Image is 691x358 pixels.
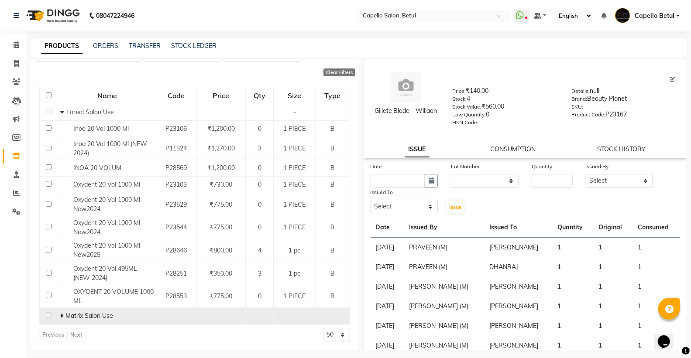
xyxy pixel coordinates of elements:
[93,42,118,50] a: ORDERS
[258,246,261,254] span: 4
[633,277,680,297] td: 1
[316,88,349,103] div: Type
[452,111,486,119] label: Low Quantity:
[593,238,633,258] td: 1
[593,316,633,336] td: 1
[452,94,559,106] div: 4
[330,144,335,152] span: B
[258,125,261,133] span: 0
[197,88,245,103] div: Price
[210,181,232,188] span: ₹730.00
[552,297,593,316] td: 1
[165,164,187,172] span: P28569
[571,87,590,95] label: Details:
[73,242,140,259] span: Oxydent 20 Vol 1000 Ml New2025
[283,181,306,188] span: 1 PIECE
[60,312,65,320] span: Expand Row
[129,42,161,50] a: TRANSFER
[484,316,552,336] td: [PERSON_NAME]
[552,277,593,297] td: 1
[371,257,404,277] td: [DATE]
[165,201,187,208] span: P23529
[258,201,261,208] span: 0
[274,88,314,103] div: Size
[165,223,187,231] span: P23544
[633,316,680,336] td: 1
[532,163,552,170] label: Quantity
[552,238,593,258] td: 1
[73,219,140,236] span: Oxydent 20 Vol 1000 Ml New2024
[593,218,633,238] th: Original
[449,204,462,210] span: Issue
[451,163,480,170] label: Lot Number
[371,297,404,316] td: [DATE]
[210,223,232,231] span: ₹775.00
[452,95,467,103] label: Stock:
[586,163,609,170] label: Issued By
[73,288,154,305] span: OXYDENT 20 VOLUME 1000 ML
[371,218,404,238] th: Date
[633,218,680,238] th: Consumed
[283,164,306,172] span: 1 PIECE
[552,336,593,355] td: 1
[330,201,335,208] span: B
[571,103,583,111] label: SKU:
[452,103,481,111] label: Stock Value:
[371,188,393,196] label: Issued To
[484,238,552,258] td: [PERSON_NAME]
[283,201,306,208] span: 1 PIECE
[447,201,464,213] button: Issue
[283,223,306,231] span: 1 PIECE
[654,323,682,349] iframe: chat widget
[484,297,552,316] td: [PERSON_NAME]
[165,144,187,152] span: P11324
[571,95,587,103] label: Brand:
[60,108,66,116] span: Collapse Row
[571,86,678,99] div: null
[258,223,261,231] span: 0
[633,336,680,355] td: 1
[165,292,187,300] span: P28553
[405,142,430,157] a: ISSUE
[165,269,187,277] span: P28251
[323,68,355,76] div: Clear Filters
[371,163,382,170] label: Date
[593,277,633,297] td: 1
[293,312,296,320] span: -
[293,108,296,116] span: -
[73,196,140,213] span: Oxydent 20 Vol 1000 Ml New2024
[330,223,335,231] span: B
[484,218,552,238] th: Issued To
[552,218,593,238] th: Quantity
[593,297,633,316] td: 1
[452,110,559,122] div: 0
[452,87,466,95] label: Price:
[330,292,335,300] span: B
[283,125,306,133] span: 1 PIECE
[571,111,605,119] label: Product Code:
[165,181,187,188] span: P23103
[171,42,217,50] a: STOCK LEDGER
[207,164,235,172] span: ₹1,200.00
[330,125,335,133] span: B
[73,140,147,157] span: Inoa 20 Vol 1000 Ml (NEW 2024)
[330,246,335,254] span: B
[73,164,121,172] span: INOA 20 VOLUM
[404,336,484,355] td: [PERSON_NAME] (M)
[22,3,82,28] img: logo
[258,144,261,152] span: 3
[258,292,261,300] span: 0
[391,72,421,103] img: avatar
[258,269,261,277] span: 3
[330,164,335,172] span: B
[597,145,646,153] a: STOCK HISTORY
[289,246,300,254] span: 1 pc
[210,201,232,208] span: ₹775.00
[165,246,187,254] span: P28646
[210,246,232,254] span: ₹800.00
[404,277,484,297] td: [PERSON_NAME] (M)
[73,125,129,133] span: Inoa 20 Vol 1000 Ml
[210,292,232,300] span: ₹775.00
[452,86,559,99] div: ₹140.00
[571,110,678,122] div: P23167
